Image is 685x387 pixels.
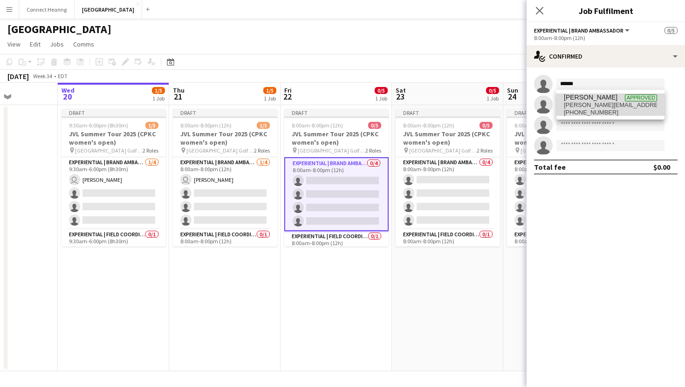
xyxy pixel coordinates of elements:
a: View [4,38,24,50]
button: [GEOGRAPHIC_DATA] [75,0,142,19]
a: Comms [69,38,98,50]
app-card-role: Experiential | Brand Ambassador1/49:30am-6:00pm (8h30m) [PERSON_NAME] [62,157,166,229]
span: Comms [73,40,94,48]
span: 8:00am-8:00pm (12h) [292,122,343,129]
div: Draft [284,109,389,116]
span: [GEOGRAPHIC_DATA] Golf and Country Club [186,147,254,154]
span: Thu [173,86,185,94]
h3: JVL Summer Tour 2025 (CPKC women's open) [62,130,166,147]
h3: JVL Summer Tour 2025 (CPKC women's open) [284,130,389,147]
div: Draft [507,109,611,116]
span: 2 Roles [143,147,158,154]
a: Edit [26,38,44,50]
span: [GEOGRAPHIC_DATA] Golf and Country Club [75,147,143,154]
span: 9:30am-6:00pm (8h30m) [69,122,128,129]
span: Experiential | Brand Ambassador [534,27,623,34]
span: 0/5 [375,87,388,94]
app-card-role: Experiential | Field Coordinator0/18:00am-8:00pm (12h) [284,231,389,263]
span: 0/5 [486,87,499,94]
a: Jobs [46,38,68,50]
span: marvin.a.lara@gmail.com [564,101,657,109]
span: 8:00am-8:00pm (12h) [180,122,232,129]
span: Approved [625,94,657,101]
app-card-role: Experiential | Field Coordinator0/19:30am-6:00pm (8h30m) [62,229,166,261]
app-card-role: Experiential | Field Coordinator0/18:00am-8:00pm (12h) [173,229,277,261]
div: 1 Job [486,95,499,102]
app-card-role: Experiential | Field Coordinator0/18:00am-8:30pm (12h30m) [507,229,611,261]
span: 0/5 [664,27,678,34]
div: EDT [58,73,68,80]
app-card-role: Experiential | Brand Ambassador0/48:00am-8:00pm (12h) [284,157,389,231]
span: 2 Roles [477,147,493,154]
div: 1 Job [264,95,276,102]
span: 21 [171,91,185,102]
span: [GEOGRAPHIC_DATA] Golf and Country Club [298,147,365,154]
span: 1/5 [152,87,165,94]
span: Wed [62,86,75,94]
span: Jobs [50,40,64,48]
span: [GEOGRAPHIC_DATA] Golf and Country Club [521,147,588,154]
span: 24 [506,91,518,102]
span: 0/5 [368,122,381,129]
app-card-role: Experiential | Brand Ambassador0/48:00am-8:30pm (12h30m) [507,157,611,229]
span: Fri [284,86,292,94]
button: Connect Hearing [19,0,75,19]
h3: Job Fulfilment [527,5,685,17]
app-card-role: Experiential | Brand Ambassador0/48:00am-8:00pm (12h) [396,157,500,229]
span: 1/5 [257,122,270,129]
span: 2 Roles [365,147,381,154]
span: 22 [283,91,292,102]
span: Week 34 [31,73,54,80]
span: View [7,40,21,48]
span: Marvin Lara [564,93,617,101]
app-job-card: Draft8:00am-8:00pm (12h)0/5JVL Summer Tour 2025 (CPKC women's open) [GEOGRAPHIC_DATA] Golf and Co... [284,109,389,247]
app-job-card: Draft8:00am-8:00pm (12h)1/5JVL Summer Tour 2025 (CPKC women's open) [GEOGRAPHIC_DATA] Golf and Co... [173,109,277,247]
h3: JVL Summer Tour 2025 (CPKC women's open) [507,130,611,147]
div: Draft [62,109,166,116]
div: 1 Job [375,95,387,102]
h1: [GEOGRAPHIC_DATA] [7,22,111,36]
div: [DATE] [7,72,29,81]
h3: JVL Summer Tour 2025 (CPKC women's open) [396,130,500,147]
span: +16479687399 [564,109,657,116]
app-job-card: Draft9:30am-6:00pm (8h30m)1/5JVL Summer Tour 2025 (CPKC women's open) [GEOGRAPHIC_DATA] Golf and ... [62,109,166,247]
button: Experiential | Brand Ambassador [534,27,631,34]
span: 20 [60,91,75,102]
span: Edit [30,40,41,48]
span: [GEOGRAPHIC_DATA] Golf and Country Club [409,147,477,154]
app-card-role: Experiential | Brand Ambassador1/48:00am-8:00pm (12h) [PERSON_NAME] [173,157,277,229]
div: 1 Job [152,95,164,102]
span: 8:00am-8:00pm (12h) [403,122,454,129]
h3: JVL Summer Tour 2025 (CPKC women's open) [173,130,277,147]
span: 1/5 [145,122,158,129]
span: Sun [507,86,518,94]
app-card-role: Experiential | Field Coordinator0/18:00am-8:00pm (12h) [396,229,500,261]
div: Total fee [534,162,566,172]
div: Confirmed [527,45,685,67]
span: Sat [396,86,406,94]
span: 1/5 [263,87,276,94]
app-job-card: Draft8:00am-8:00pm (12h)0/5JVL Summer Tour 2025 (CPKC women's open) [GEOGRAPHIC_DATA] Golf and Co... [396,109,500,247]
div: 8:00am-8:00pm (12h) [534,34,678,41]
span: 8:00am-8:30pm (12h30m) [514,122,576,129]
span: 0/5 [479,122,493,129]
div: Draft [173,109,277,116]
span: 2 Roles [254,147,270,154]
span: 23 [394,91,406,102]
div: Draft [396,109,500,116]
div: $0.00 [653,162,670,172]
app-job-card: Draft8:00am-8:30pm (12h30m)0/5JVL Summer Tour 2025 (CPKC women's open) [GEOGRAPHIC_DATA] Golf and... [507,109,611,247]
